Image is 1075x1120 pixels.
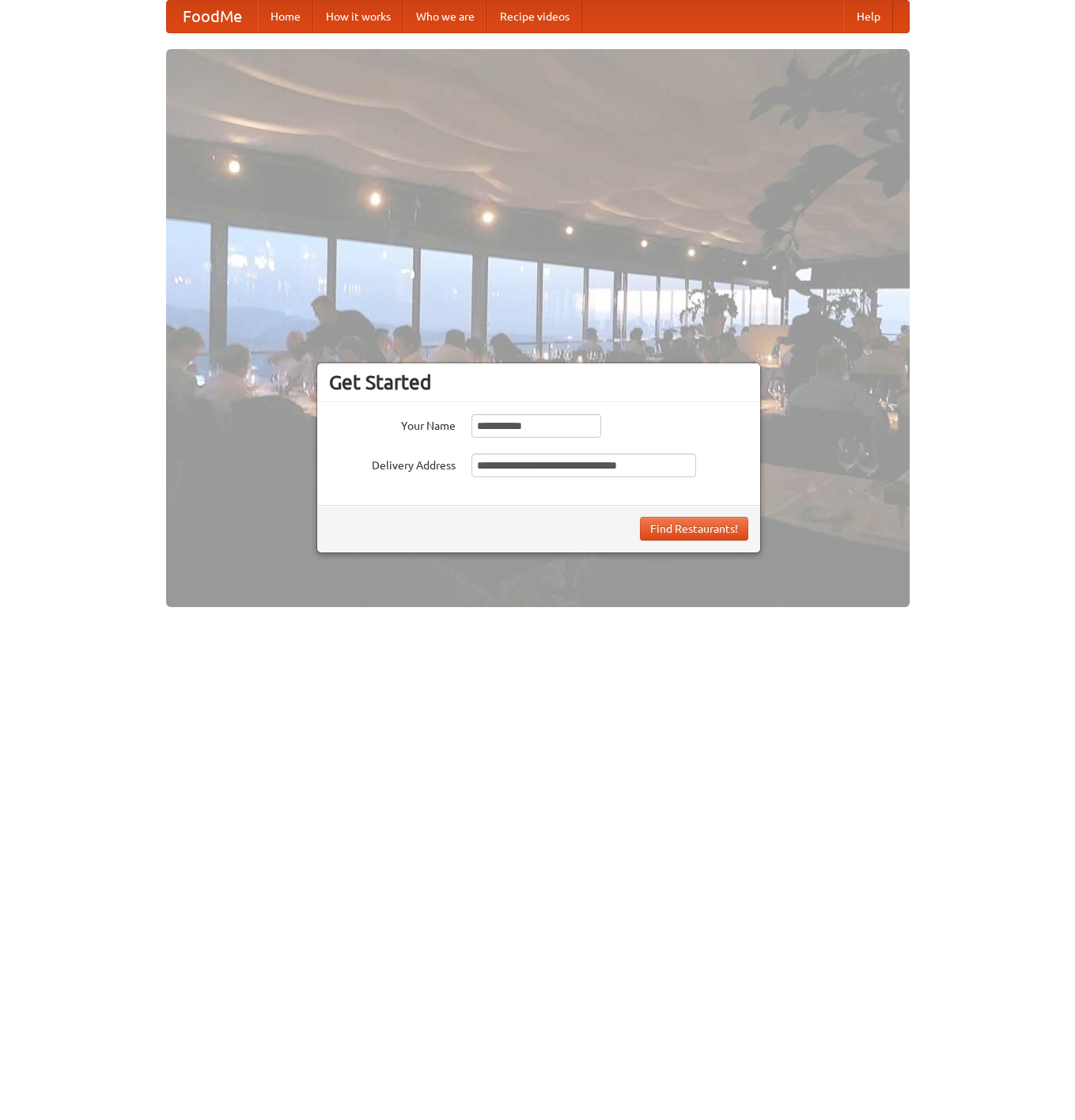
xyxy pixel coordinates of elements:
button: Find Restaurants! [640,517,748,541]
a: FoodMe [167,1,258,32]
a: Who we are [403,1,487,32]
a: Recipe videos [487,1,582,32]
a: Help [844,1,893,32]
a: Home [258,1,313,32]
a: How it works [313,1,403,32]
label: Your Name [329,414,456,434]
h3: Get Started [329,370,748,394]
label: Delivery Address [329,454,456,473]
